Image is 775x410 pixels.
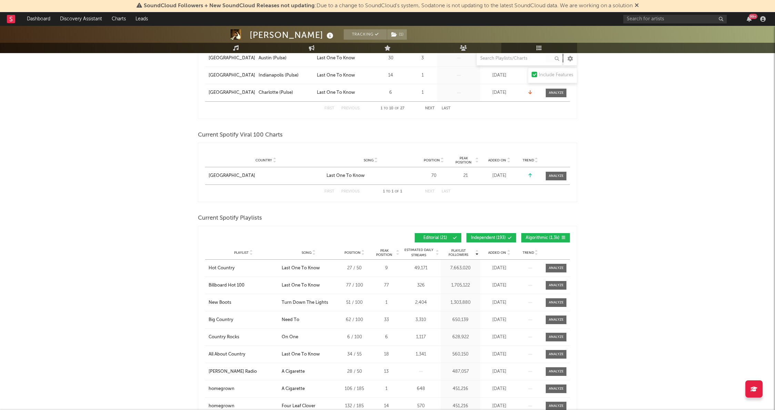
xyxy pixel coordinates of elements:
div: 132 / 185 [339,403,370,410]
div: [DATE] [482,334,516,341]
button: Last [442,107,451,110]
div: 487,057 [442,368,479,375]
div: 570 [403,403,439,410]
a: Leads [131,12,153,26]
button: First [324,190,334,193]
div: Last One To Know [282,351,320,358]
a: Dashboard [22,12,55,26]
div: 6 [375,89,406,96]
a: Austin (Pulse) [259,55,313,62]
div: 650,139 [442,317,479,323]
div: Last One To Know [282,282,320,289]
span: Editorial ( 21 ) [419,236,451,240]
div: [GEOGRAPHIC_DATA] [209,172,255,179]
span: Current Spotify Playlists [198,214,262,222]
div: 34 / 55 [339,351,370,358]
div: 27 / 50 [339,265,370,272]
div: Hot Country [209,265,235,272]
div: 1,117 [403,334,439,341]
a: [GEOGRAPHIC_DATA] [209,72,255,79]
div: [DATE] [482,172,516,179]
a: Last One To Know [317,55,372,62]
span: Estimated Daily Streams [403,248,435,258]
div: 3,310 [403,317,439,323]
div: [DATE] [482,265,516,272]
div: 77 / 100 [339,282,370,289]
button: Algorithmic(1.3k) [521,233,570,242]
div: Last One To Know [282,265,320,272]
div: 1 10 27 [373,104,411,113]
span: Position [344,251,361,255]
span: Song [364,158,374,162]
div: Country Rocks [209,334,239,341]
div: Indianapolis (Pulse) [259,72,299,79]
div: 1,303,880 [442,299,479,306]
a: New Boots [209,299,278,306]
span: of [395,190,399,193]
div: [PERSON_NAME] Radio [209,368,257,375]
input: Search Playlists/Charts [476,52,563,66]
div: 6 / 100 [339,334,370,341]
button: First [324,107,334,110]
button: Next [425,190,435,193]
a: Charlotte (Pulse) [259,89,313,96]
button: (1) [387,29,407,40]
div: Last One To Know [326,172,365,179]
a: Last One To Know [317,89,372,96]
div: 9 [373,265,399,272]
div: 99 + [749,14,757,19]
div: 30 [375,55,406,62]
div: [DATE] [482,368,516,375]
div: 1,705,122 [442,282,479,289]
div: 1 [410,89,435,96]
button: Independent(193) [466,233,516,242]
a: Last One To Know [326,172,415,179]
button: Next [425,107,435,110]
span: Added On [488,251,506,255]
span: Independent ( 193 ) [471,236,506,240]
div: 326 [403,282,439,289]
div: Four Leaf Clover [282,403,315,410]
span: Dismiss [635,3,639,9]
button: 99+ [747,16,752,22]
input: Search for artists [623,15,727,23]
div: [DATE] [482,351,516,358]
div: 33 [373,317,399,323]
a: Billboard Hot 100 [209,282,278,289]
div: 21 [453,172,479,179]
button: Last [442,190,451,193]
div: Include Features [539,71,573,79]
div: 77 [373,282,399,289]
a: [GEOGRAPHIC_DATA] [209,89,255,96]
div: 648 [403,386,439,392]
a: Hot Country [209,265,278,272]
div: Last One To Know [317,72,355,79]
div: 62 / 100 [339,317,370,323]
span: Added On [488,158,506,162]
button: Tracking [344,29,387,40]
span: of [395,107,399,110]
a: [GEOGRAPHIC_DATA] [209,172,323,179]
span: Current Spotify Viral 100 Charts [198,131,283,139]
div: All About Country [209,351,245,358]
div: Charlotte (Pulse) [259,89,293,96]
a: [GEOGRAPHIC_DATA] [209,55,255,62]
div: 106 / 185 [339,386,370,392]
div: 628,922 [442,334,479,341]
div: [PERSON_NAME] [250,29,335,41]
div: A Cigarette [282,386,305,392]
div: 560,150 [442,351,479,358]
div: 1 [373,299,399,306]
div: A Cigarette [282,368,305,375]
div: [DATE] [482,386,516,392]
div: 1 [373,386,399,392]
div: Last One To Know [317,89,355,96]
div: Big Country [209,317,233,323]
span: to [386,190,390,193]
span: SoundCloud Followers + New SoundCloud Releases not updating [144,3,315,9]
div: [DATE] [482,89,516,96]
a: Last One To Know [317,72,372,79]
div: [DATE] [482,403,516,410]
div: 28 / 50 [339,368,370,375]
